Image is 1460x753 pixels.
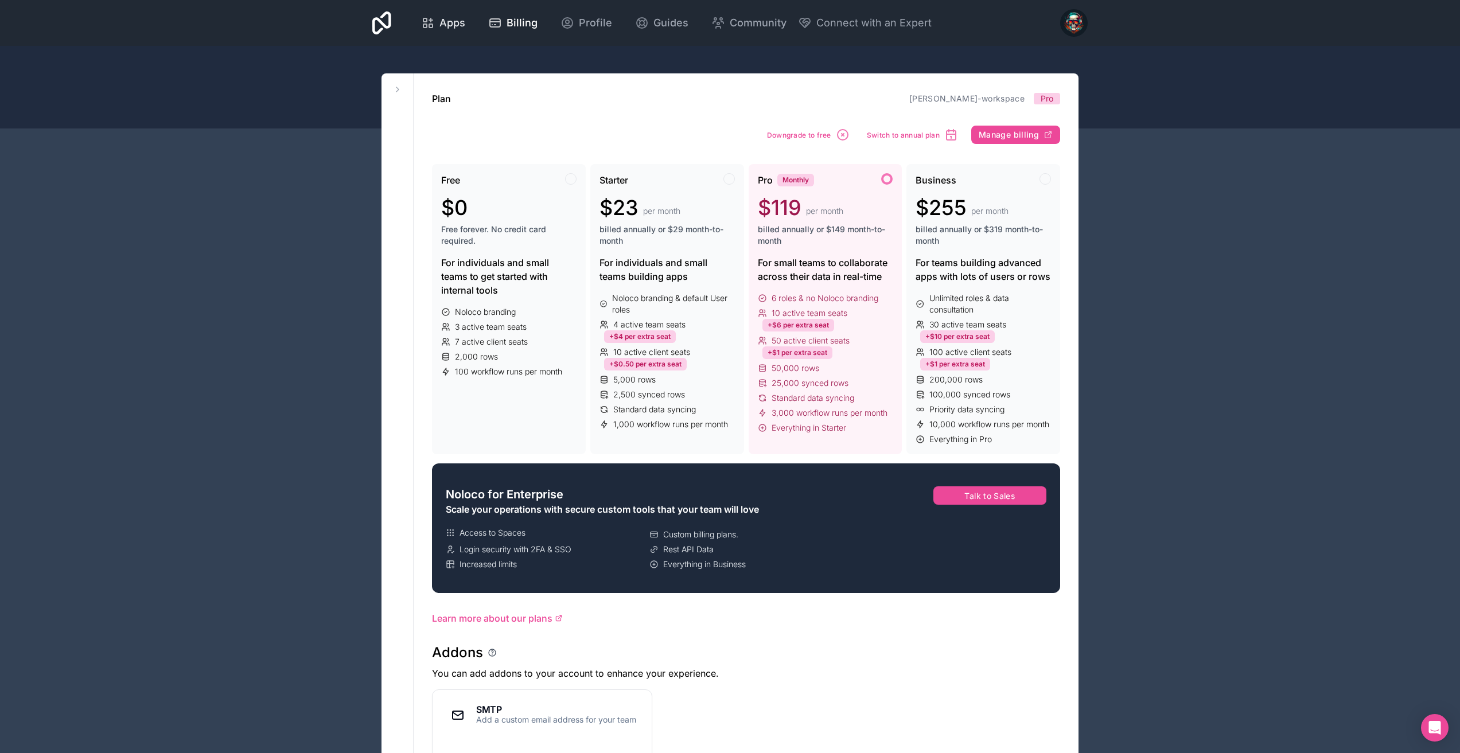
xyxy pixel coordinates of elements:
span: 100,000 synced rows [929,389,1010,400]
button: Downgrade to free [763,124,854,146]
span: 30 active team seats [929,319,1006,330]
span: per month [971,205,1009,217]
span: 7 active client seats [455,336,528,348]
span: 100 active client seats [929,346,1011,358]
div: Add a custom email address for your team [476,714,636,725]
span: $0 [441,196,468,219]
span: billed annually or $149 month-to-month [758,224,893,247]
span: billed annually or $29 month-to-month [599,224,735,247]
span: 50,000 rows [772,362,819,374]
span: Everything in Starter [772,422,846,434]
div: For individuals and small teams building apps [599,256,735,283]
div: +$1 per extra seat [920,358,990,370]
span: Pro [758,173,773,187]
span: Business [916,173,956,187]
div: +$10 per extra seat [920,330,995,343]
span: 25,000 synced rows [772,377,848,389]
div: Monthly [777,174,814,186]
div: SMTP [476,705,636,714]
span: $255 [916,196,967,219]
button: Connect with an Expert [798,15,932,31]
span: 1,000 workflow runs per month [613,419,728,430]
a: Billing [479,10,547,36]
a: Apps [412,10,474,36]
span: billed annually or $319 month-to-month [916,224,1051,247]
button: Talk to Sales [933,486,1047,505]
span: Apps [439,15,465,31]
span: Billing [507,15,538,31]
a: Community [702,10,796,36]
span: Noloco for Enterprise [446,486,563,502]
span: 50 active client seats [772,335,850,346]
div: +$4 per extra seat [604,330,676,343]
span: Access to Spaces [460,527,525,539]
div: For small teams to collaborate across their data in real-time [758,256,893,283]
span: Increased limits [460,559,517,570]
span: 10,000 workflow runs per month [929,419,1049,430]
span: Noloco branding [455,306,516,318]
span: Switch to annual plan [867,131,940,139]
span: Rest API Data [663,544,714,555]
span: Guides [653,15,688,31]
span: Custom billing plans. [663,529,738,540]
div: +$1 per extra seat [762,346,832,359]
span: Connect with an Expert [816,15,932,31]
span: 10 active team seats [772,307,847,319]
span: $119 [758,196,801,219]
span: Unlimited roles & data consultation [929,292,1051,315]
span: 3 active team seats [455,321,527,333]
span: 6 roles & no Noloco branding [772,292,878,304]
button: Manage billing [971,126,1060,144]
a: Learn more about our plans [432,611,1060,625]
span: 5,000 rows [613,374,656,385]
div: For teams building advanced apps with lots of users or rows [916,256,1051,283]
span: 100 workflow runs per month [455,366,562,377]
a: Profile [551,10,621,36]
span: Free forever. No credit card required. [441,224,577,247]
span: Community [730,15,787,31]
span: per month [806,205,843,217]
h1: Addons [432,643,483,662]
div: Scale your operations with secure custom tools that your team will love [446,502,849,516]
button: Switch to annual plan [863,124,962,146]
span: Starter [599,173,628,187]
span: Standard data syncing [772,392,854,404]
span: 10 active client seats [613,346,690,358]
div: +$0.50 per extra seat [604,358,687,370]
a: [PERSON_NAME]-workspace [909,93,1025,103]
span: Noloco branding & default User roles [612,292,734,315]
span: Learn more about our plans [432,611,552,625]
p: You can add addons to your account to enhance your experience. [432,666,1060,680]
span: Everything in Pro [929,434,992,445]
span: per month [643,205,680,217]
span: 2,500 synced rows [613,389,685,400]
span: 4 active team seats [613,319,686,330]
h1: Plan [432,92,451,106]
span: 3,000 workflow runs per month [772,407,887,419]
span: Pro [1041,93,1053,104]
span: Standard data syncing [613,404,696,415]
span: 2,000 rows [455,351,498,362]
span: Free [441,173,460,187]
div: +$6 per extra seat [762,319,834,331]
div: For individuals and small teams to get started with internal tools [441,256,577,297]
span: Profile [579,15,612,31]
span: Priority data syncing [929,404,1005,415]
span: Login security with 2FA & SSO [460,544,571,555]
span: Downgrade to free [767,131,831,139]
span: Everything in Business [663,559,746,570]
span: Manage billing [979,130,1039,140]
div: Open Intercom Messenger [1421,714,1449,742]
span: $23 [599,196,638,219]
span: 200,000 rows [929,374,983,385]
a: Guides [626,10,698,36]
